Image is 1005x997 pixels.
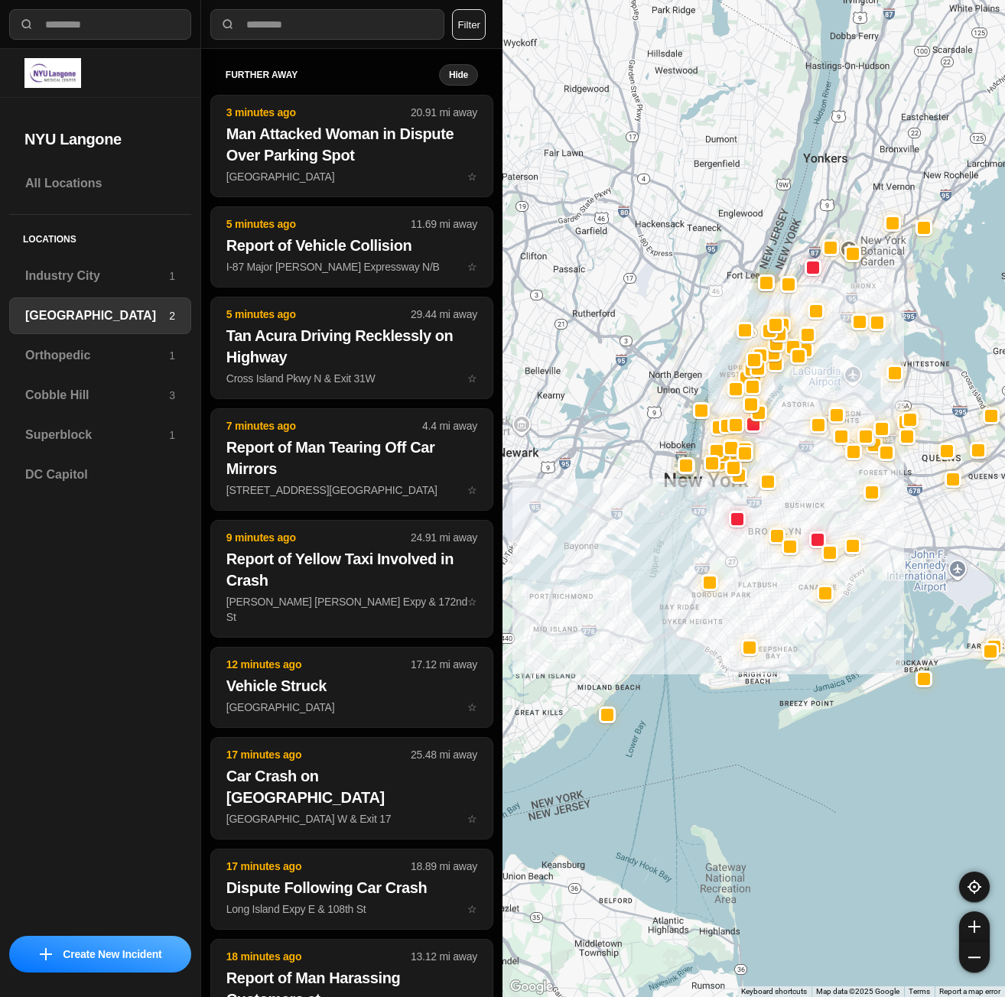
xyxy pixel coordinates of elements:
a: Report a map error [939,987,1000,995]
p: 12 minutes ago [226,657,411,672]
p: [GEOGRAPHIC_DATA] W & Exit 17 [226,811,477,827]
small: Hide [449,69,468,81]
a: Orthopedic1 [9,337,191,374]
button: Filter [452,9,486,40]
button: zoom-out [959,942,990,973]
p: [PERSON_NAME] [PERSON_NAME] Expy & 172nd St [226,594,477,625]
h2: Tan Acura Driving Recklessly on Highway [226,325,477,368]
p: 1 [169,268,175,284]
button: zoom-in [959,911,990,942]
p: Long Island Expy E & 108th St [226,901,477,917]
h3: Cobble Hill [25,386,169,404]
a: 9 minutes ago24.91 mi awayReport of Yellow Taxi Involved in Crash[PERSON_NAME] [PERSON_NAME] Expy... [210,595,493,608]
h2: Report of Man Tearing Off Car Mirrors [226,437,477,479]
p: 3 minutes ago [226,105,411,120]
h2: Report of Yellow Taxi Involved in Crash [226,548,477,591]
span: star [467,261,477,273]
p: Cross Island Pkwy N & Exit 31W [226,371,477,386]
p: [STREET_ADDRESS][GEOGRAPHIC_DATA] [226,482,477,498]
a: Superblock1 [9,417,191,453]
a: Industry City1 [9,258,191,294]
p: 17 minutes ago [226,859,411,874]
a: 7 minutes ago4.4 mi awayReport of Man Tearing Off Car Mirrors[STREET_ADDRESS][GEOGRAPHIC_DATA]star [210,483,493,496]
p: Create New Incident [63,947,161,962]
p: 17.12 mi away [411,657,477,672]
p: 18 minutes ago [226,949,411,964]
span: star [467,484,477,496]
a: DC Capitol [9,456,191,493]
img: logo [24,58,81,88]
img: zoom-in [968,921,981,933]
h2: Vehicle Struck [226,675,477,697]
p: 5 minutes ago [226,307,411,322]
h5: Locations [9,215,191,258]
h2: Report of Vehicle Collision [226,235,477,256]
h3: DC Capitol [25,466,175,484]
a: 3 minutes ago20.91 mi awayMan Attacked Woman in Dispute Over Parking Spot[GEOGRAPHIC_DATA]star [210,170,493,183]
img: search [19,17,34,32]
img: Google [506,977,557,997]
p: 11.69 mi away [411,216,477,232]
a: Cobble Hill3 [9,377,191,414]
p: 4.4 mi away [422,418,477,434]
h2: NYU Langone [24,128,176,150]
h3: Industry City [25,267,169,285]
h5: further away [226,69,439,81]
button: 3 minutes ago20.91 mi awayMan Attacked Woman in Dispute Over Parking Spot[GEOGRAPHIC_DATA]star [210,95,493,197]
button: 12 minutes ago17.12 mi awayVehicle Struck[GEOGRAPHIC_DATA]star [210,647,493,728]
p: 25.48 mi away [411,747,477,762]
span: star [467,170,477,183]
button: recenter [959,872,990,902]
button: 17 minutes ago25.48 mi awayCar Crash on [GEOGRAPHIC_DATA][GEOGRAPHIC_DATA] W & Exit 17star [210,737,493,839]
a: 12 minutes ago17.12 mi awayVehicle Struck[GEOGRAPHIC_DATA]star [210,700,493,713]
p: 7 minutes ago [226,418,422,434]
a: All Locations [9,165,191,202]
button: 17 minutes ago18.89 mi awayDispute Following Car CrashLong Island Expy E & 108th Ststar [210,849,493,930]
h2: Man Attacked Woman in Dispute Over Parking Spot [226,123,477,166]
button: 7 minutes ago4.4 mi awayReport of Man Tearing Off Car Mirrors[STREET_ADDRESS][GEOGRAPHIC_DATA]star [210,408,493,511]
p: 1 [169,348,175,363]
span: star [467,903,477,915]
img: icon [40,948,52,960]
p: 24.91 mi away [411,530,477,545]
p: 5 minutes ago [226,216,411,232]
button: 5 minutes ago11.69 mi awayReport of Vehicle CollisionI-87 Major [PERSON_NAME] Expressway N/Bstar [210,206,493,287]
span: star [467,596,477,608]
p: 17 minutes ago [226,747,411,762]
img: zoom-out [968,951,981,963]
button: Keyboard shortcuts [741,986,807,997]
p: 2 [169,308,175,323]
p: I-87 Major [PERSON_NAME] Expressway N/B [226,259,477,274]
a: 5 minutes ago29.44 mi awayTan Acura Driving Recklessly on HighwayCross Island Pkwy N & Exit 31Wstar [210,372,493,385]
a: [GEOGRAPHIC_DATA]2 [9,297,191,334]
p: 3 [169,388,175,403]
span: Map data ©2025 Google [816,987,899,995]
a: 5 minutes ago11.69 mi awayReport of Vehicle CollisionI-87 Major [PERSON_NAME] Expressway N/Bstar [210,260,493,273]
a: 17 minutes ago18.89 mi awayDispute Following Car CrashLong Island Expy E & 108th Ststar [210,902,493,915]
a: 17 minutes ago25.48 mi awayCar Crash on [GEOGRAPHIC_DATA][GEOGRAPHIC_DATA] W & Exit 17star [210,812,493,825]
h3: Orthopedic [25,346,169,365]
button: 5 minutes ago29.44 mi awayTan Acura Driving Recklessly on HighwayCross Island Pkwy N & Exit 31Wstar [210,297,493,399]
h3: All Locations [25,174,175,193]
p: 29.44 mi away [411,307,477,322]
button: iconCreate New Incident [9,936,191,973]
button: Hide [439,64,478,86]
p: 1 [169,427,175,443]
button: 9 minutes ago24.91 mi awayReport of Yellow Taxi Involved in Crash[PERSON_NAME] [PERSON_NAME] Expy... [210,520,493,638]
p: 20.91 mi away [411,105,477,120]
h3: Superblock [25,426,169,444]
p: 13.12 mi away [411,949,477,964]
span: star [467,813,477,825]
h2: Car Crash on [GEOGRAPHIC_DATA] [226,765,477,808]
span: star [467,701,477,713]
img: search [220,17,236,32]
p: 18.89 mi away [411,859,477,874]
h2: Dispute Following Car Crash [226,877,477,898]
img: recenter [968,880,981,894]
p: [GEOGRAPHIC_DATA] [226,700,477,715]
p: [GEOGRAPHIC_DATA] [226,169,477,184]
a: Terms (opens in new tab) [909,987,930,995]
h3: [GEOGRAPHIC_DATA] [25,307,169,325]
span: star [467,372,477,385]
